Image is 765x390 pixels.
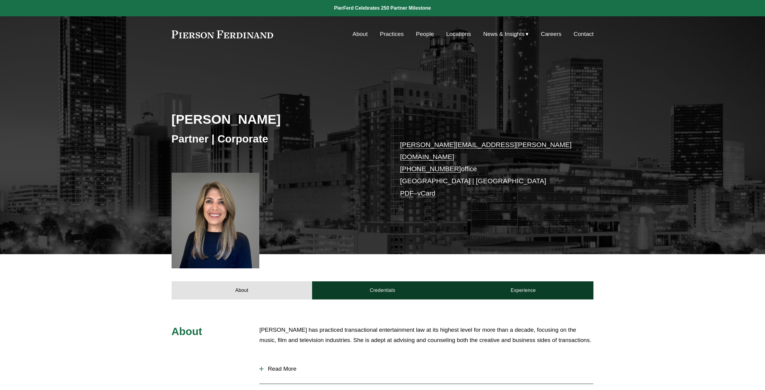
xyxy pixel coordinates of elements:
a: vCard [417,190,435,197]
a: Contact [574,28,593,40]
p: office [GEOGRAPHIC_DATA] | [GEOGRAPHIC_DATA] – [400,139,576,200]
a: Credentials [312,281,453,299]
p: [PERSON_NAME] has practiced transactional entertainment law at its highest level for more than a ... [259,325,593,346]
a: Locations [446,28,471,40]
h2: [PERSON_NAME] [172,111,383,127]
span: News & Insights [483,29,525,40]
span: Read More [264,366,593,372]
a: PDF [400,190,414,197]
a: About [172,281,312,299]
a: folder dropdown [483,28,529,40]
span: About [172,325,202,337]
h3: Partner | Corporate [172,132,383,145]
a: People [416,28,434,40]
a: [PERSON_NAME][EMAIL_ADDRESS][PERSON_NAME][DOMAIN_NAME] [400,141,572,161]
a: Experience [453,281,594,299]
a: Careers [541,28,561,40]
a: Practices [380,28,404,40]
button: Read More [259,361,593,377]
a: About [352,28,368,40]
a: [PHONE_NUMBER] [400,165,461,173]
